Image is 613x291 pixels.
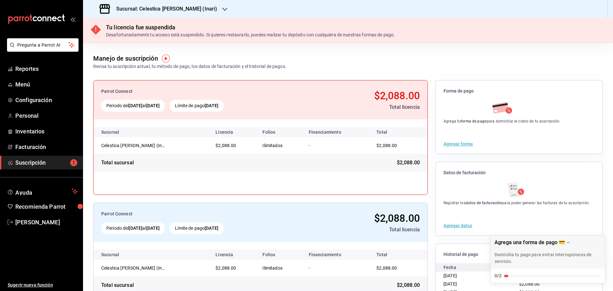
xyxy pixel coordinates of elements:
span: $2,088.00 [374,212,420,224]
strong: forma de pago [461,119,487,123]
div: Celestica Escobedo (Inari) [101,265,165,271]
th: Financiamiento [304,250,369,260]
span: $2,088.00 [397,159,420,167]
div: Agrega una forma de pago 💳 [490,235,605,283]
img: Tooltip marker [162,55,170,63]
div: Fecha [443,263,519,272]
span: [PERSON_NAME] [15,218,78,227]
div: Desafortunadamente tu acceso está suspendido. Si quieres restaurarlo, puedes realizar tu depósito... [106,32,395,38]
strong: [DATE] [146,226,160,231]
div: Límite de pago [170,100,223,112]
div: Agrega tu para domiciliar el cobro de tu suscripción. [443,118,561,124]
span: $2,088.00 [216,265,236,271]
div: [DATE] [443,272,519,280]
span: $2,088.00 [376,143,397,148]
strong: [DATE] [129,226,142,231]
span: Reportes [15,64,78,73]
span: Personal [15,111,78,120]
div: Total licencia [301,226,420,234]
span: Sugerir nueva función [8,282,78,288]
div: Sucursal [101,130,136,135]
a: Pregunta a Parrot AI [4,46,79,53]
strong: [DATE] [129,103,142,108]
div: Periodo del al [101,222,165,234]
span: $2,088.00 [376,265,397,271]
div: Límite de pago [170,222,223,234]
span: $2,088.00 [216,143,236,148]
td: Ilimitados [257,260,303,276]
span: $2,088.00 [519,281,540,287]
td: Ilimitados [257,137,303,154]
p: Domicilia tu pago para evitar interrupciones de servicio. [495,251,601,265]
div: Registrar los para poder generar las facturas de tu suscripción. [443,200,590,206]
h3: Sucursal: Celestica [PERSON_NAME] (Inari) [111,5,217,13]
th: Folios [257,250,303,260]
span: Pregunta a Parrot AI [17,42,69,48]
div: Celestica [PERSON_NAME] (Inari) [101,265,165,271]
span: Historial de pago [443,251,595,257]
div: Sucursal [101,252,136,257]
span: Suscripción [15,158,78,167]
th: Licencia [210,250,257,260]
strong: [DATE] [205,103,218,108]
th: Folios [257,127,303,137]
div: Total licencia [301,103,420,111]
span: Ayuda [15,188,69,195]
div: Parrot Connect [101,211,296,217]
div: Manejo de suscripción [93,54,158,63]
div: Revisa tu suscripción actual, tu método de pago, los datos de facturación y el historial de pagos. [93,63,286,70]
strong: [DATE] [146,103,160,108]
div: Celestica [PERSON_NAME] (Inari) [101,142,165,149]
div: Agrega una forma de pago 💳 [495,239,565,245]
div: Periodo del al [101,100,165,112]
th: Total [369,127,428,137]
th: Total [369,250,428,260]
strong: [DATE] [205,226,218,231]
span: $2,088.00 [374,90,420,102]
button: Pregunta a Parrot AI [7,38,79,52]
th: Financiamiento [304,127,369,137]
span: Recomienda Parrot [15,202,78,211]
span: Datos de facturación [443,170,595,176]
div: 0/2 [495,272,502,279]
td: - [304,137,369,154]
div: Tu licencia fue suspendida [106,23,395,32]
button: Expand Checklist [491,235,605,283]
td: - [304,260,369,276]
span: Forma de pago [443,88,595,94]
span: Menú [15,80,78,89]
button: Agregar datos [443,223,472,228]
div: Celestica Escobedo (Inari) [101,142,165,149]
span: Inventarios [15,127,78,136]
button: Agregar forma [443,142,473,146]
th: Licencia [210,127,257,137]
div: Drag to move checklist [491,235,605,269]
div: Total sucursal [101,281,134,289]
span: Facturación [15,143,78,151]
div: Parrot Connect [101,88,296,95]
span: $2,088.00 [397,281,420,289]
button: open_drawer_menu [70,17,75,22]
div: [DATE] [443,280,519,288]
span: Configuración [15,96,78,104]
strong: datos de facturación [465,201,502,205]
div: Total sucursal [101,159,134,167]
